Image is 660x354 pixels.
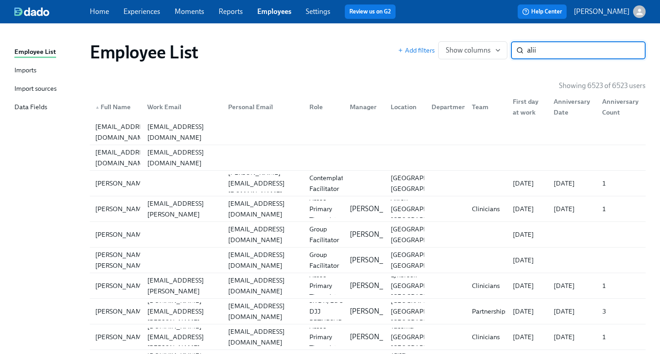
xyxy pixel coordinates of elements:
p: [PERSON_NAME] [350,204,405,214]
div: Role [302,98,343,116]
a: [EMAIL_ADDRESS][DOMAIN_NAME][EMAIL_ADDRESS][DOMAIN_NAME] [90,119,646,145]
div: First day at work [506,98,546,116]
div: [PERSON_NAME][DOMAIN_NAME][EMAIL_ADDRESS][PERSON_NAME][DOMAIN_NAME] [144,284,221,338]
div: [PERSON_NAME] [92,229,151,240]
div: [PERSON_NAME][PERSON_NAME][DOMAIN_NAME][EMAIL_ADDRESS][PERSON_NAME][DOMAIN_NAME][EMAIL_ADDRESS][D... [90,324,646,350]
span: ▲ [95,105,100,110]
div: Manager [346,102,383,112]
div: Clinicians [468,280,506,291]
div: [PERSON_NAME][EMAIL_ADDRESS][DOMAIN_NAME] [224,167,302,199]
div: [DATE] [509,332,546,342]
div: Full Name [92,102,140,112]
a: Moments [175,7,204,16]
div: Personal Email [224,102,302,112]
div: Tacoma [GEOGRAPHIC_DATA] [GEOGRAPHIC_DATA] [387,321,460,353]
div: [EMAIL_ADDRESS][DOMAIN_NAME] [144,121,221,143]
div: [EMAIL_ADDRESS][DOMAIN_NAME] [224,224,302,245]
div: [EMAIL_ADDRESS][DOMAIN_NAME] [224,249,302,271]
div: [PERSON_NAME] [92,178,151,189]
a: [PERSON_NAME][PERSON_NAME][EMAIL_ADDRESS][PERSON_NAME][DOMAIN_NAME][EMAIL_ADDRESS][DOMAIN_NAME]As... [90,273,646,299]
div: [DATE] [509,306,546,317]
div: Clinicians [468,204,506,214]
div: [DATE] [550,178,595,189]
div: Role [306,102,343,112]
div: [PERSON_NAME][PERSON_NAME][EMAIL_ADDRESS][PERSON_NAME][DOMAIN_NAME][EMAIL_ADDRESS][DOMAIN_NAME]As... [90,273,646,298]
div: Team [468,102,506,112]
div: [DATE] [550,332,595,342]
div: Work Email [144,102,221,112]
div: Anniversary Date [546,98,595,116]
div: [DATE] [509,229,546,240]
div: [PERSON_NAME][PERSON_NAME][EMAIL_ADDRESS][DOMAIN_NAME]Contemplative Facilitator[GEOGRAPHIC_DATA],... [90,171,646,196]
div: ▲Full Name [92,98,140,116]
div: [EMAIL_ADDRESS][DOMAIN_NAME] [92,147,155,168]
div: 1 [598,178,644,189]
div: Employee List [14,47,56,58]
img: dado [14,7,49,16]
div: Department [428,102,472,112]
div: [PERSON_NAME] [92,332,151,342]
a: [EMAIL_ADDRESS][DOMAIN_NAME][EMAIL_ADDRESS][DOMAIN_NAME] [90,145,646,171]
input: Search by name [527,41,646,59]
h1: Employee List [90,41,198,63]
p: [PERSON_NAME] [350,281,405,291]
div: SR DR, Ed & DJJ PRTNRSHPS [306,295,349,327]
div: [EMAIL_ADDRESS][DOMAIN_NAME] [224,301,302,322]
div: [GEOGRAPHIC_DATA] [GEOGRAPHIC_DATA] [GEOGRAPHIC_DATA] [387,295,460,327]
div: [PERSON_NAME] [92,204,151,214]
span: Help Center [522,7,562,16]
a: [PERSON_NAME] [PERSON_NAME][EMAIL_ADDRESS][DOMAIN_NAME]Group Facilitator[PERSON_NAME][GEOGRAPHIC_... [90,248,646,273]
div: Assoc Primary Therapist [306,321,343,353]
div: [DATE] [509,280,546,291]
div: [GEOGRAPHIC_DATA], [GEOGRAPHIC_DATA] [387,173,462,194]
div: 1 [598,280,644,291]
div: First day at work [509,96,546,118]
div: 1 [598,204,644,214]
div: Manager [343,98,383,116]
div: Akron [GEOGRAPHIC_DATA] [GEOGRAPHIC_DATA] [387,193,460,225]
div: 1 [598,332,644,342]
div: [GEOGRAPHIC_DATA], [GEOGRAPHIC_DATA] [387,249,462,271]
div: [EMAIL_ADDRESS][DOMAIN_NAME] [144,147,221,168]
div: [EMAIL_ADDRESS][DOMAIN_NAME] [224,275,302,296]
a: [PERSON_NAME][PERSON_NAME][DOMAIN_NAME][EMAIL_ADDRESS][PERSON_NAME][DOMAIN_NAME][EMAIL_ADDRESS][D... [90,324,646,350]
div: Department [424,98,465,116]
div: Team [465,98,506,116]
button: Add filters [398,46,435,55]
div: [DATE] [550,280,595,291]
a: [PERSON_NAME][EMAIL_ADDRESS][DOMAIN_NAME]Group Facilitator[PERSON_NAME][GEOGRAPHIC_DATA], [GEOGRA... [90,222,646,248]
div: Group Facilitator [306,249,343,271]
a: dado [14,7,90,16]
p: [PERSON_NAME] [350,230,405,239]
a: Import sources [14,84,83,95]
p: [PERSON_NAME] [350,306,405,316]
a: Reports [219,7,243,16]
div: 3 [598,306,644,317]
div: [EMAIL_ADDRESS][DOMAIN_NAME][EMAIL_ADDRESS][DOMAIN_NAME] [90,145,646,170]
div: [PERSON_NAME] [PERSON_NAME][EMAIL_ADDRESS][DOMAIN_NAME]Group Facilitator[PERSON_NAME][GEOGRAPHIC_... [90,248,646,273]
div: [PERSON_NAME][EMAIL_ADDRESS][PERSON_NAME][DOMAIN_NAME] [144,264,221,307]
a: [PERSON_NAME][PERSON_NAME][EMAIL_ADDRESS][PERSON_NAME][DOMAIN_NAME][EMAIL_ADDRESS][DOMAIN_NAME]As... [90,196,646,222]
a: Data Fields [14,102,83,113]
div: Assoc Primary Therapist [306,193,343,225]
button: Help Center [518,4,567,19]
a: Employees [257,7,291,16]
div: Import sources [14,84,57,95]
button: Show columns [438,41,507,59]
div: Personal Email [221,98,302,116]
a: Home [90,7,109,16]
div: Anniversary Date [550,96,595,118]
a: [PERSON_NAME][PERSON_NAME][DOMAIN_NAME][EMAIL_ADDRESS][PERSON_NAME][DOMAIN_NAME][EMAIL_ADDRESS][D... [90,299,646,324]
div: Work Email [140,98,221,116]
a: Settings [306,7,330,16]
div: [DATE] [509,255,546,265]
div: [PERSON_NAME] [92,306,151,317]
a: Employee List [14,47,83,58]
div: Imports [14,65,36,76]
div: Location [387,102,424,112]
div: [PERSON_NAME][EMAIL_ADDRESS][PERSON_NAME][DOMAIN_NAME] [144,187,221,230]
div: Clinicians [468,332,506,342]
